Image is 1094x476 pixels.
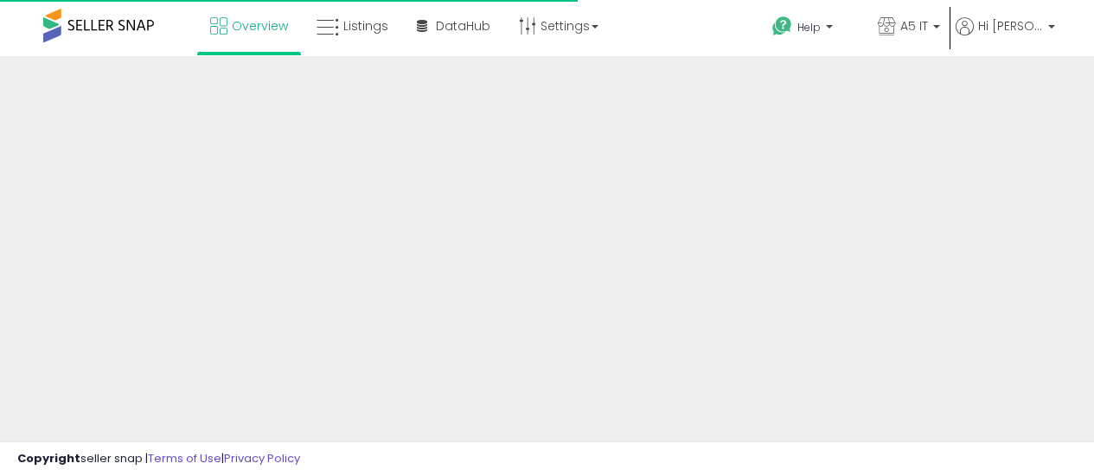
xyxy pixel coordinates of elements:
a: Terms of Use [148,450,221,466]
span: Help [797,20,821,35]
span: DataHub [436,17,490,35]
a: Hi [PERSON_NAME] [956,17,1055,56]
div: seller snap | | [17,451,300,467]
span: Listings [343,17,388,35]
strong: Copyright [17,450,80,466]
i: Get Help [771,16,793,37]
span: A5 IT [900,17,928,35]
span: Hi [PERSON_NAME] [978,17,1043,35]
span: Overview [232,17,288,35]
a: Help [758,3,862,56]
a: Privacy Policy [224,450,300,466]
